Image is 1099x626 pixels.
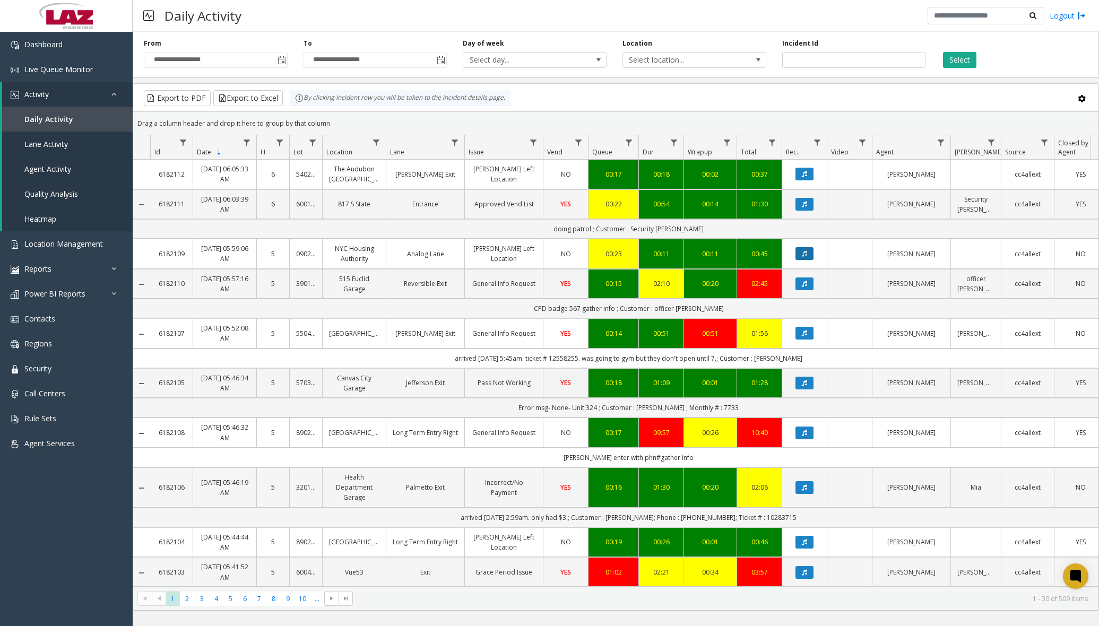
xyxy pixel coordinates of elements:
a: 00:11 [690,249,730,259]
span: NO [1076,483,1086,492]
a: Quality Analysis [2,181,133,206]
div: 00:01 [690,537,730,547]
label: Incident Id [782,39,818,48]
a: 5 [263,378,283,388]
a: 6182108 [157,428,186,438]
a: 00:14 [690,199,730,209]
a: YES [550,378,582,388]
a: 01:30 [645,482,677,492]
label: To [304,39,312,48]
a: cc4allext [1008,428,1048,438]
div: 01:30 [743,199,775,209]
span: YES [1076,378,1086,387]
button: Export to Excel [213,90,283,106]
div: 00:20 [690,279,730,289]
span: Heatmap [24,214,56,224]
a: YES [550,199,582,209]
a: NO [550,537,582,547]
span: YES [560,279,571,288]
a: 00:17 [595,169,632,179]
a: NO [550,428,582,438]
a: 00:46 [743,537,775,547]
a: 02:45 [743,279,775,289]
span: NO [1076,279,1086,288]
a: Source Filter Menu [1037,135,1052,150]
span: Rule Sets [24,413,56,423]
a: Analog Lane [393,249,458,259]
div: 00:22 [595,199,632,209]
a: 600432 [296,567,316,577]
a: YES [550,328,582,338]
span: NO [561,537,571,546]
a: 600118 [296,199,316,209]
a: Heatmap [2,206,133,231]
a: 01:02 [595,567,632,577]
a: [DATE] 05:52:08 AM [200,323,250,343]
span: YES [1076,170,1086,179]
a: 02:06 [743,482,775,492]
a: General Info Request [471,279,536,289]
a: cc4allext [1008,199,1048,209]
span: Go to the last page [339,591,353,606]
a: 00:14 [595,328,632,338]
img: 'icon' [11,265,19,274]
span: Location Management [24,239,103,249]
span: Select day... [463,53,577,67]
a: Collapse Details [133,484,150,492]
a: 6 [263,169,283,179]
div: 00:20 [690,482,730,492]
a: 00:11 [645,249,677,259]
span: Power BI Reports [24,289,85,299]
a: [PERSON_NAME] Exit [393,328,458,338]
a: Incorrect/No Payment [471,477,536,498]
span: Dashboard [24,39,63,49]
a: Dur Filter Menu [667,135,681,150]
a: 00:16 [595,482,632,492]
span: NO [561,428,571,437]
a: 00:26 [645,537,677,547]
a: 00:34 [690,567,730,577]
div: 01:09 [645,378,677,388]
a: 09:57 [645,428,677,438]
a: Lot Filter Menu [306,135,320,150]
a: [PERSON_NAME] Exit [393,169,458,179]
img: 'icon' [11,315,19,324]
a: Approved Vend List [471,199,536,209]
span: YES [560,568,571,577]
span: Page 2 [180,592,194,606]
span: Quality Analysis [24,189,78,199]
span: Page 1 [166,592,180,606]
a: [PERSON_NAME] [879,482,944,492]
span: Contacts [24,314,55,324]
img: 'icon' [11,440,19,448]
a: Vend Filter Menu [572,135,586,150]
div: 10:40 [743,428,775,438]
div: 01:56 [743,328,775,338]
a: [PERSON_NAME] [879,279,944,289]
a: 00:37 [743,169,775,179]
div: 00:54 [645,199,677,209]
a: [PERSON_NAME] [879,169,944,179]
a: 00:19 [595,537,632,547]
span: Security [24,363,51,373]
img: 'icon' [11,66,19,74]
a: 00:01 [690,378,730,388]
a: 6182110 [157,279,186,289]
span: Call Centers [24,388,65,398]
a: 6182105 [157,378,186,388]
a: 6182111 [157,199,186,209]
img: pageIcon [143,3,154,29]
a: [PERSON_NAME] [879,537,944,547]
div: 02:21 [645,567,677,577]
a: 6182104 [157,537,186,547]
a: Issue Filter Menu [526,135,541,150]
a: 00:51 [690,328,730,338]
a: 00:02 [690,169,730,179]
